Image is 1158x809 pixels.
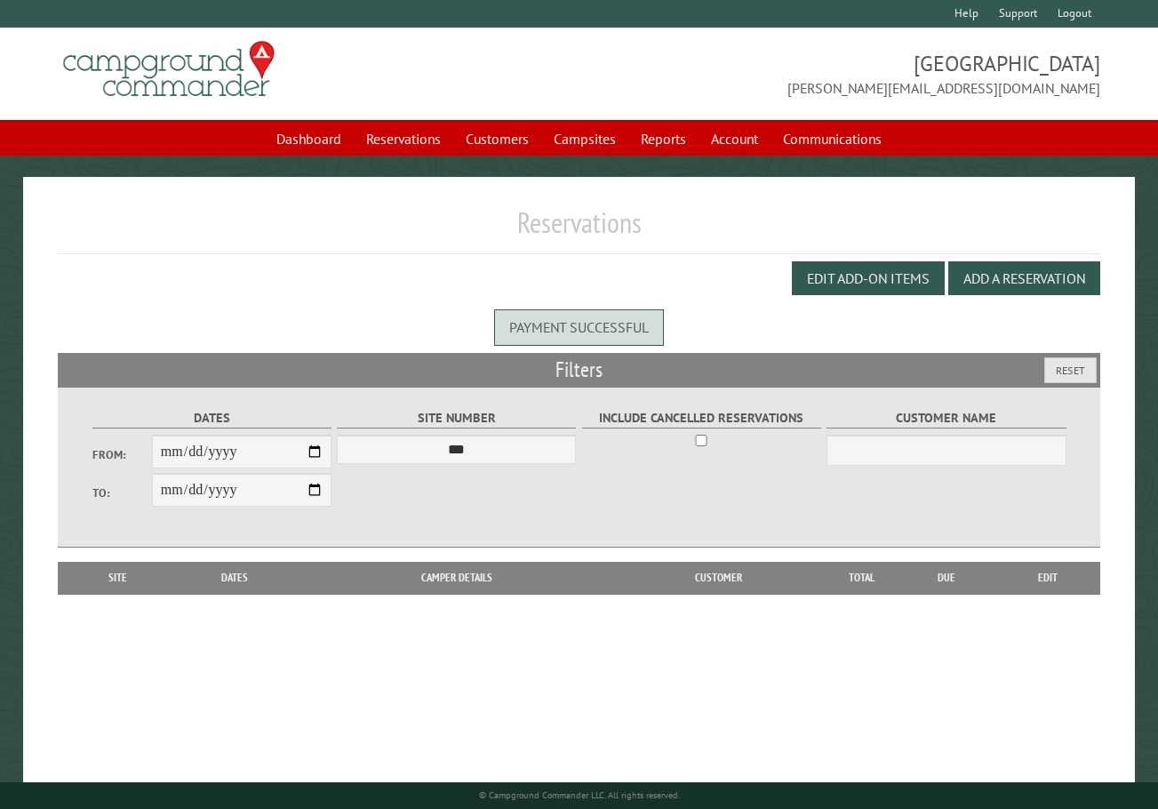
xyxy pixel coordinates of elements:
[630,122,697,156] a: Reports
[898,562,995,594] th: Due
[494,309,664,345] div: Payment successful
[92,485,152,501] label: To:
[58,353,1100,387] h2: Filters
[700,122,769,156] a: Account
[579,49,1100,99] span: [GEOGRAPHIC_DATA] [PERSON_NAME][EMAIL_ADDRESS][DOMAIN_NAME]
[792,261,945,295] button: Edit Add-on Items
[582,408,821,429] label: Include Cancelled Reservations
[266,122,352,156] a: Dashboard
[543,122,627,156] a: Campsites
[479,789,680,801] small: © Campground Commander LLC. All rights reserved.
[948,261,1100,295] button: Add a Reservation
[1044,357,1097,383] button: Reset
[355,122,451,156] a: Reservations
[337,408,576,429] label: Site Number
[92,446,152,463] label: From:
[827,562,898,594] th: Total
[827,408,1066,429] label: Customer Name
[58,35,280,104] img: Campground Commander
[611,562,827,594] th: Customer
[995,562,1100,594] th: Edit
[67,562,168,594] th: Site
[92,408,331,429] label: Dates
[168,562,301,594] th: Dates
[58,205,1100,254] h1: Reservations
[772,122,892,156] a: Communications
[301,562,611,594] th: Camper Details
[455,122,539,156] a: Customers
